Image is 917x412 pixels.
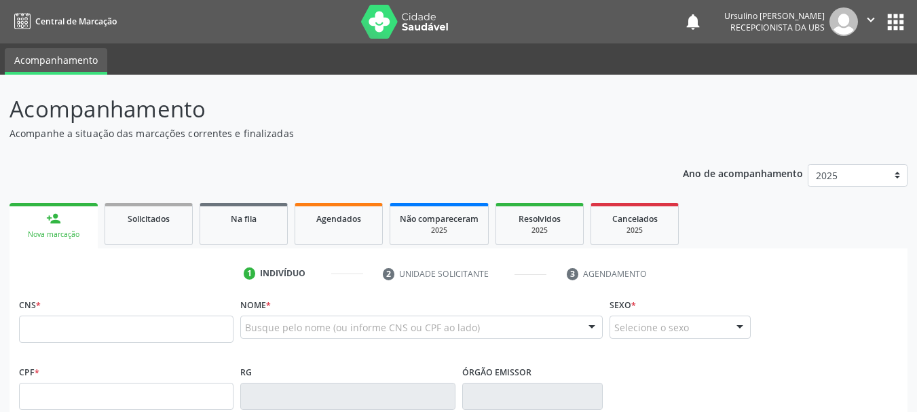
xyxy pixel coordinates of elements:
[19,229,88,240] div: Nova marcação
[10,126,638,141] p: Acompanhe a situação das marcações correntes e finalizadas
[884,10,907,34] button: apps
[19,295,41,316] label: CNS
[829,7,858,36] img: img
[724,10,825,22] div: Ursulino [PERSON_NAME]
[519,213,561,225] span: Resolvidos
[612,213,658,225] span: Cancelados
[245,320,480,335] span: Busque pelo nome (ou informe CNS ou CPF ao lado)
[858,7,884,36] button: 
[231,213,257,225] span: Na fila
[240,362,252,383] label: RG
[610,295,636,316] label: Sexo
[400,225,479,236] div: 2025
[316,213,361,225] span: Agendados
[35,16,117,27] span: Central de Marcação
[683,164,803,181] p: Ano de acompanhamento
[400,213,479,225] span: Não compareceram
[128,213,170,225] span: Solicitados
[260,267,305,280] div: Indivíduo
[46,211,61,226] div: person_add
[462,362,531,383] label: Órgão emissor
[240,295,271,316] label: Nome
[614,320,689,335] span: Selecione o sexo
[244,267,256,280] div: 1
[601,225,669,236] div: 2025
[684,12,703,31] button: notifications
[10,92,638,126] p: Acompanhamento
[863,12,878,27] i: 
[730,22,825,33] span: Recepcionista da UBS
[5,48,107,75] a: Acompanhamento
[506,225,574,236] div: 2025
[10,10,117,33] a: Central de Marcação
